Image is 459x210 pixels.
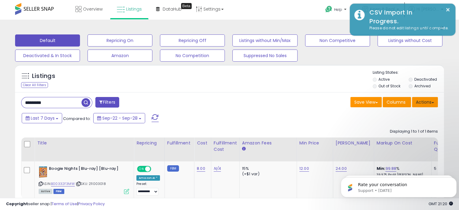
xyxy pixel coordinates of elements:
[160,34,225,47] button: Repricing Off
[136,182,160,195] div: Preset:
[31,115,55,121] span: Last 7 Days
[214,140,237,153] div: Fulfillment Cost
[32,72,55,80] h5: Listings
[414,77,437,82] label: Deactivated
[320,1,352,20] a: Help
[232,34,297,47] button: Listings without Min/Max
[78,201,105,207] a: Privacy Policy
[88,50,152,62] button: Amazon
[37,140,131,146] div: Title
[93,113,145,123] button: Sep-22 - Sep-28
[51,181,75,186] a: B00332F3MW
[445,6,450,14] button: ×
[338,165,459,207] iframe: Intercom notifications message
[387,99,406,105] span: Columns
[102,115,138,121] span: Sep-22 - Sep-28
[365,8,451,25] div: CSV Import In Progress.
[163,6,182,12] span: DataHub
[412,97,438,107] button: Actions
[325,5,333,13] i: Get Help
[377,140,429,146] div: Markup on Cost
[378,77,390,82] label: Active
[52,201,77,207] a: Terms of Use
[21,82,48,88] div: Clear All Filters
[39,166,129,193] div: ASIN:
[299,140,330,146] div: Min Price
[39,189,53,194] span: All listings currently available for purchase on Amazon
[390,129,438,134] div: Displaying 1 to 1 of 1 items
[160,50,225,62] button: No Competition
[167,140,192,146] div: Fulfillment
[150,166,160,172] span: OFF
[232,50,297,62] button: Suppressed No Sales
[136,140,162,146] div: Repricing
[242,146,246,152] small: Amazon Fees.
[336,140,371,146] div: [PERSON_NAME]
[167,165,179,172] small: FBM
[6,201,28,207] strong: Copyright
[378,83,400,89] label: Out of Stock
[22,113,62,123] button: Last 7 Days
[242,140,294,146] div: Amazon Fees
[49,166,122,173] b: Boogie Nights [Blu-ray] [Blu-ray]
[95,97,119,108] button: Filters
[53,189,64,194] span: FBM
[378,34,442,47] button: Listings without Cost
[336,166,347,172] a: 24.00
[334,7,342,12] span: Help
[242,166,292,171] div: 15%
[136,175,160,181] div: Amazon AI *
[6,201,105,207] div: seller snap | |
[15,50,80,62] button: Deactivated & In Stock
[434,140,455,153] div: Fulfillable Quantity
[373,70,444,76] p: Listing States:
[83,6,103,12] span: Overview
[374,137,431,161] th: The percentage added to the cost of goods (COGS) that forms the calculator for Min & Max prices.
[299,166,309,172] a: 12.00
[197,166,205,172] a: 8.00
[414,83,430,89] label: Archived
[197,140,209,146] div: Cost
[350,97,382,107] button: Save View
[39,166,47,178] img: 51YjY1GKSUL._SL40_.jpg
[126,6,142,12] span: Listings
[214,166,221,172] a: N/A
[76,181,106,186] span: | SKU: 211003018
[138,166,145,172] span: ON
[181,3,192,9] div: Tooltip anchor
[383,97,411,107] button: Columns
[88,34,152,47] button: Repricing On
[365,25,451,31] div: Please do not edit listings until complete.
[15,34,80,47] button: Default
[242,171,292,177] div: (+$1 var)
[305,34,370,47] button: Non Competitive
[63,116,91,121] span: Compared to:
